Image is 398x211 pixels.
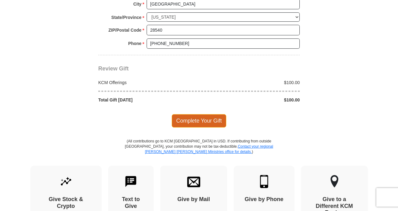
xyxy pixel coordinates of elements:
strong: State/Province [111,13,141,22]
h4: Text to Give [119,196,143,209]
strong: Phone [128,39,142,48]
span: Review Gift [98,65,129,72]
div: Total Gift [DATE] [95,97,199,103]
img: mobile.svg [258,175,271,188]
img: give-by-stock.svg [60,175,73,188]
span: Complete Your Gift [172,114,227,127]
h4: Give by Mail [171,196,216,203]
img: text-to-give.svg [124,175,137,188]
div: KCM Offerings [95,79,199,86]
h4: Give by Phone [245,196,284,203]
h4: Give Stock & Crypto [41,196,91,209]
p: (All contributions go to KCM [GEOGRAPHIC_DATA] in USD. If contributing from outside [GEOGRAPHIC_D... [125,139,273,166]
a: Contact your regional [PERSON_NAME] [PERSON_NAME] Ministries office for details. [145,144,273,154]
div: $100.00 [199,97,303,103]
img: other-region [330,175,339,188]
strong: ZIP/Postal Code [108,26,142,34]
img: envelope.svg [187,175,200,188]
div: $100.00 [199,79,303,86]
